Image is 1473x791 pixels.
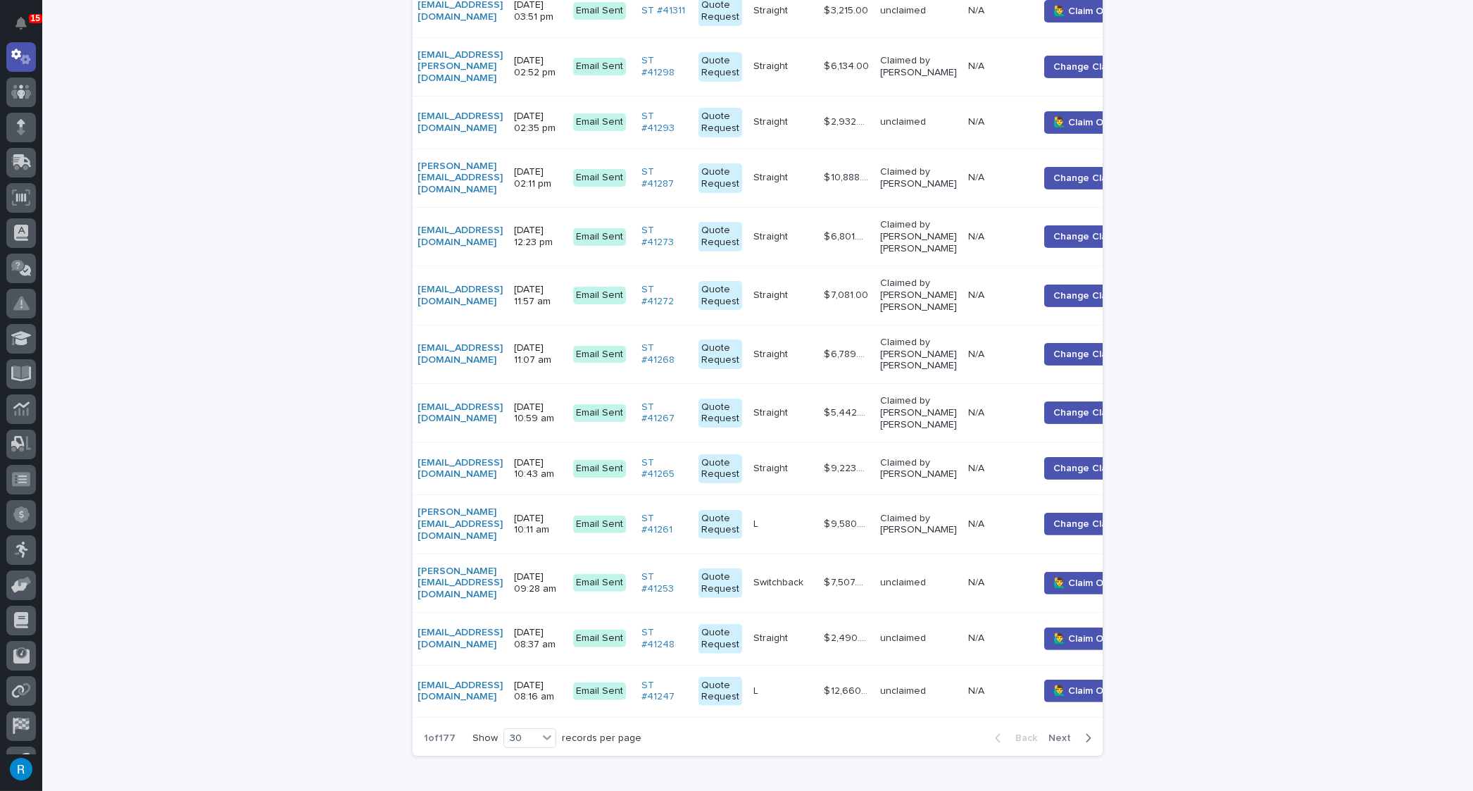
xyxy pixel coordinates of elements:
p: Claimed by [PERSON_NAME] [PERSON_NAME] [880,337,957,372]
p: [DATE] 02:52 pm [514,55,562,79]
button: 🙋‍♂️ Claim Order [1044,680,1132,702]
span: 🙋‍♂️ Claim Order [1053,116,1122,130]
p: $ 6,789.00 [824,346,872,361]
p: Claimed by [PERSON_NAME] [880,457,957,481]
p: $ 9,580.00 [824,516,872,530]
p: Claimed by [PERSON_NAME] [PERSON_NAME] [880,219,957,254]
p: Straight [753,630,791,644]
div: Email Sent [573,404,626,422]
p: [DATE] 02:35 pm [514,111,562,135]
p: $ 6,801.00 [824,228,872,243]
div: Email Sent [573,113,626,131]
p: Straight [753,58,791,73]
p: unclaimed [880,685,957,697]
p: Claimed by [PERSON_NAME] [880,55,957,79]
p: N/A [968,287,987,301]
p: Straight [753,460,791,475]
span: Change Claimer [1053,347,1127,361]
p: Claimed by [PERSON_NAME] [PERSON_NAME] [880,278,957,313]
tr: [EMAIL_ADDRESS][DOMAIN_NAME] [DATE] 08:16 amEmail SentST #41247 Quote RequestLL $ 12,660.00$ 12,6... [406,665,1158,718]
a: [EMAIL_ADDRESS][DOMAIN_NAME] [418,627,503,651]
p: N/A [968,574,987,589]
button: Change Claimer [1044,513,1136,535]
button: Change Claimer [1044,167,1136,189]
div: Email Sent [573,346,626,363]
div: Email Sent [573,169,626,187]
div: Quote Request [698,677,742,706]
a: [PERSON_NAME][EMAIL_ADDRESS][DOMAIN_NAME] [418,506,503,542]
p: $ 2,490.00 [824,630,872,644]
tr: [EMAIL_ADDRESS][DOMAIN_NAME] [DATE] 08:37 amEmail SentST #41248 Quote RequestStraightStraight $ 2... [406,612,1158,665]
p: $ 12,660.00 [824,683,872,697]
button: 🙋‍♂️ Claim Order [1044,572,1132,594]
span: 🙋‍♂️ Claim Order [1053,576,1122,590]
p: unclaimed [880,633,957,644]
p: N/A [968,404,987,419]
button: Change Claimer [1044,457,1136,480]
a: ST #41287 [641,166,687,190]
span: Change Claimer [1053,60,1127,74]
a: ST #41248 [641,627,687,651]
p: [DATE] 08:16 am [514,680,562,704]
button: Change Claimer [1044,56,1136,78]
a: ST #41293 [641,111,687,135]
p: $ 2,932.00 [824,113,872,128]
a: [EMAIL_ADDRESS][DOMAIN_NAME] [418,342,503,366]
a: [EMAIL_ADDRESS][DOMAIN_NAME] [418,401,503,425]
span: Change Claimer [1053,461,1127,475]
a: [EMAIL_ADDRESS][DOMAIN_NAME] [418,457,503,481]
div: Quote Request [698,399,742,428]
a: [EMAIL_ADDRESS][PERSON_NAME][DOMAIN_NAME] [418,49,503,85]
p: Show [472,733,498,745]
p: [DATE] 11:07 am [514,342,562,366]
p: N/A [968,2,987,17]
div: Email Sent [573,516,626,533]
p: Claimed by [PERSON_NAME] [PERSON_NAME] [880,395,957,430]
a: ST #41298 [641,55,687,79]
p: 1 of 177 [413,721,467,756]
div: 30 [504,731,538,746]
p: $ 3,215.00 [824,2,871,17]
div: Quote Request [698,454,742,484]
tr: [EMAIL_ADDRESS][DOMAIN_NAME] [DATE] 02:35 pmEmail SentST #41293 Quote RequestStraightStraight $ 2... [406,96,1158,149]
p: unclaimed [880,577,957,589]
tr: [EMAIL_ADDRESS][PERSON_NAME][DOMAIN_NAME] [DATE] 02:52 pmEmail SentST #41298 Quote RequestStraigh... [406,37,1158,96]
p: [DATE] 09:28 am [514,571,562,595]
span: Change Claimer [1053,230,1127,244]
a: ST #41268 [641,342,687,366]
p: [DATE] 10:43 am [514,457,562,481]
p: Straight [753,228,791,243]
span: 🙋‍♂️ Claim Order [1053,684,1122,698]
span: Change Claimer [1053,406,1127,420]
p: N/A [968,460,987,475]
div: Quote Request [698,281,742,311]
a: [PERSON_NAME][EMAIL_ADDRESS][DOMAIN_NAME] [418,161,503,196]
button: Back [984,732,1043,745]
p: Straight [753,2,791,17]
p: Switchback [753,574,806,589]
div: Email Sent [573,683,626,700]
p: $ 5,442.00 [824,404,872,419]
a: ST #41247 [641,680,687,704]
span: Change Claimer [1053,289,1127,303]
div: Quote Request [698,624,742,654]
p: Straight [753,287,791,301]
button: 🙋‍♂️ Claim Order [1044,628,1132,650]
a: [EMAIL_ADDRESS][DOMAIN_NAME] [418,680,503,704]
div: Quote Request [698,568,742,598]
span: Change Claimer [1053,171,1127,185]
p: N/A [968,346,987,361]
p: N/A [968,228,987,243]
tr: [PERSON_NAME][EMAIL_ADDRESS][DOMAIN_NAME] [DATE] 02:11 pmEmail SentST #41287 Quote RequestStraigh... [406,149,1158,207]
button: Change Claimer [1044,343,1136,366]
tr: [EMAIL_ADDRESS][DOMAIN_NAME] [DATE] 10:59 amEmail SentST #41267 Quote RequestStraightStraight $ 5... [406,384,1158,442]
a: ST #41267 [641,401,687,425]
p: [DATE] 11:57 am [514,284,562,308]
p: [DATE] 10:59 am [514,401,562,425]
p: Straight [753,169,791,184]
span: 🙋‍♂️ Claim Order [1053,4,1122,18]
a: ST #41311 [641,5,685,17]
p: Straight [753,346,791,361]
p: L [753,683,761,697]
p: $ 7,507.00 [824,574,872,589]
